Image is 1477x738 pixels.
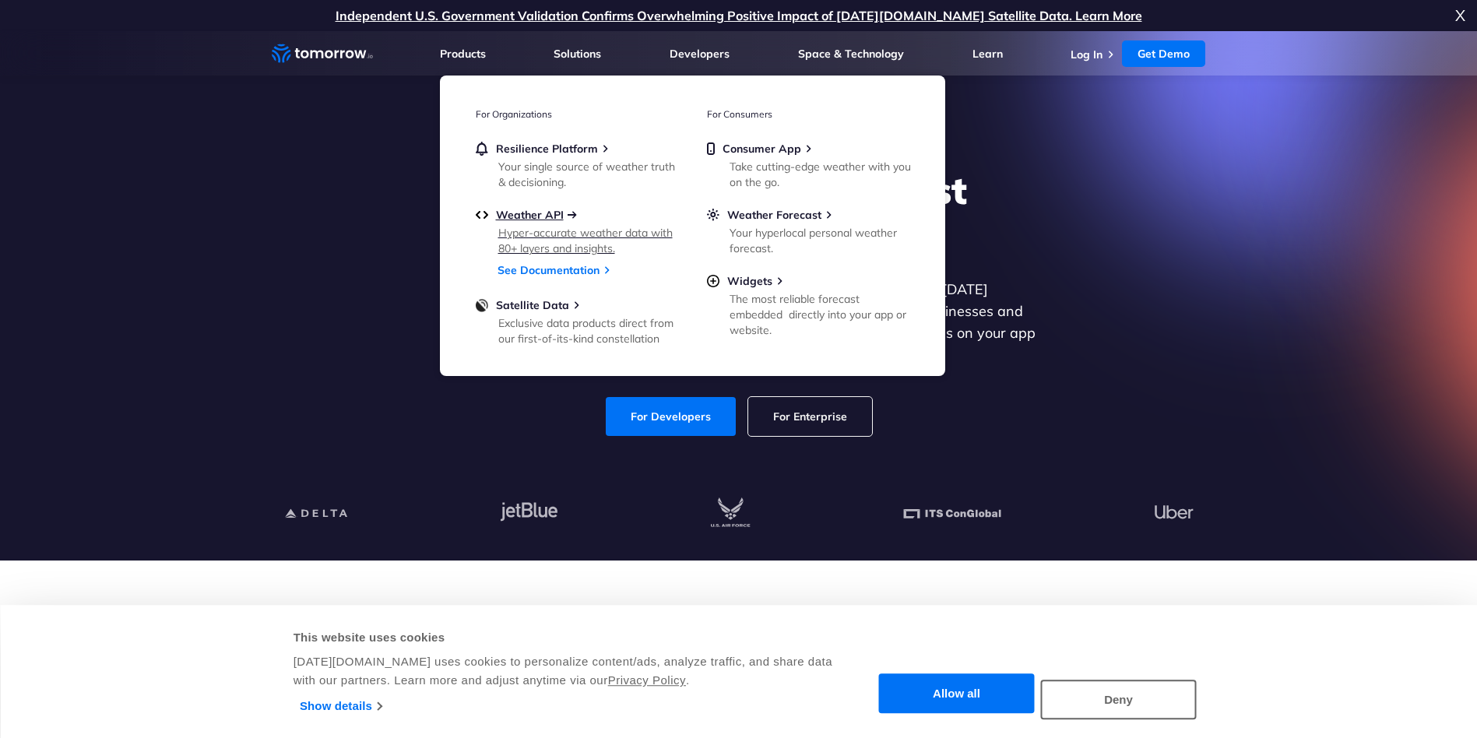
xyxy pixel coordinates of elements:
[707,208,909,253] a: Weather ForecastYour hyperlocal personal weather forecast.
[1071,47,1102,61] a: Log In
[476,208,488,222] img: api.svg
[476,142,488,156] img: bell.svg
[730,291,911,338] div: The most reliable forecast embedded directly into your app or website.
[496,208,564,222] span: Weather API
[727,208,821,222] span: Weather Forecast
[707,142,715,156] img: mobile.svg
[730,159,911,190] div: Take cutting-edge weather with you on the go.
[798,47,904,61] a: Space & Technology
[1122,40,1205,67] a: Get Demo
[496,298,569,312] span: Satellite Data
[498,263,600,277] a: See Documentation
[608,673,686,687] a: Privacy Policy
[476,142,678,187] a: Resilience PlatformYour single source of weather truth & decisioning.
[554,47,601,61] a: Solutions
[476,298,488,312] img: satellite-data-menu.png
[336,8,1142,23] a: Independent U.S. Government Validation Confirms Overwhelming Positive Impact of [DATE][DOMAIN_NAM...
[498,159,680,190] div: Your single source of weather truth & decisioning.
[272,42,373,65] a: Home link
[438,279,1039,366] p: Get reliable and precise weather data through our free API. Count on [DATE][DOMAIN_NAME] for quic...
[438,167,1039,260] h1: Explore the World’s Best Weather API
[1041,680,1197,719] button: Deny
[707,274,909,335] a: WidgetsThe most reliable forecast embedded directly into your app or website.
[496,142,598,156] span: Resilience Platform
[294,628,835,647] div: This website uses cookies
[498,315,680,346] div: Exclusive data products direct from our first-of-its-kind constellation
[606,397,736,436] a: For Developers
[723,142,801,156] span: Consumer App
[972,47,1003,61] a: Learn
[748,397,872,436] a: For Enterprise
[707,142,909,187] a: Consumer AppTake cutting-edge weather with you on the go.
[727,274,772,288] span: Widgets
[670,47,730,61] a: Developers
[707,274,719,288] img: plus-circle.svg
[300,694,382,718] a: Show details
[707,108,909,120] h3: For Consumers
[707,208,719,222] img: sun.svg
[476,208,678,253] a: Weather APIHyper-accurate weather data with 80+ layers and insights.
[476,298,678,343] a: Satellite DataExclusive data products direct from our first-of-its-kind constellation
[476,108,678,120] h3: For Organizations
[440,47,486,61] a: Products
[730,225,911,256] div: Your hyperlocal personal weather forecast.
[294,652,835,690] div: [DATE][DOMAIN_NAME] uses cookies to personalize content/ads, analyze traffic, and share data with...
[879,674,1035,714] button: Allow all
[498,225,680,256] div: Hyper-accurate weather data with 80+ layers and insights.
